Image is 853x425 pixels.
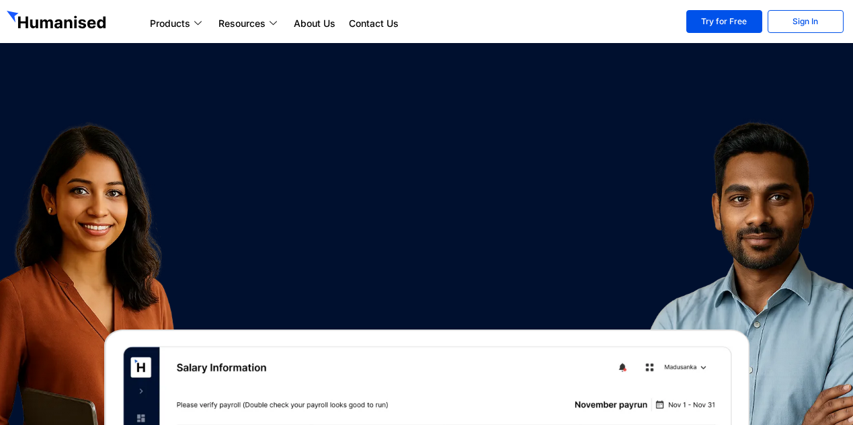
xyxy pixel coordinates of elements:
[342,15,405,32] a: Contact Us
[212,15,287,32] a: Resources
[768,10,844,33] a: Sign In
[7,11,109,32] img: GetHumanised Logo
[143,15,212,32] a: Products
[287,15,342,32] a: About Us
[686,10,762,33] a: Try for Free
